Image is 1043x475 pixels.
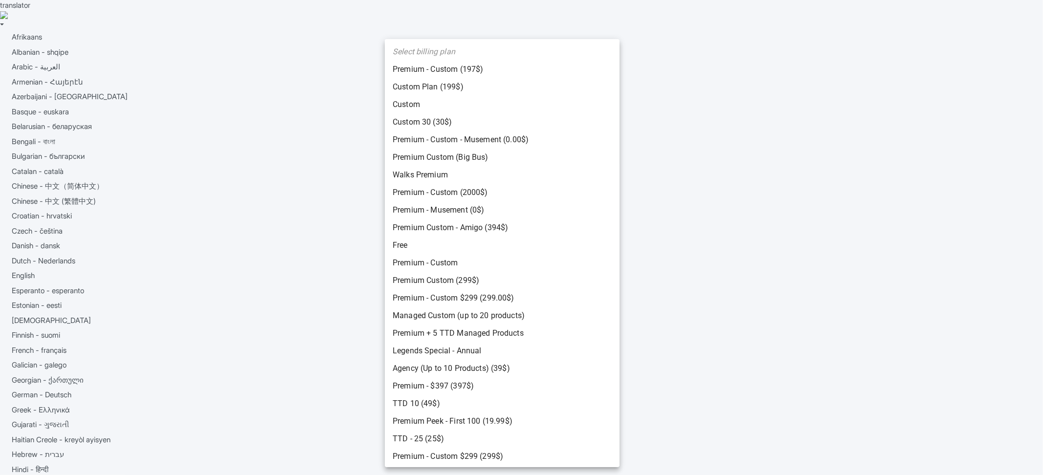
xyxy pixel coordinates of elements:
li: Premium - Custom - Musement (0.00$) [385,131,620,149]
li: Premium - Custom $299 (299.00$) [385,289,620,307]
li: Premium Custom (Big Bus) [385,149,620,166]
li: Custom 30 (30$) [385,113,620,131]
li: Premium - Custom [385,254,620,272]
li: Premium - Custom (2000$) [385,184,620,201]
li: Premium - Musement (0$) [385,201,620,219]
li: Free [385,237,620,254]
li: Premium - Custom $299 (299$) [385,448,620,465]
li: Premium + 5 TTD Managed Products [385,324,620,342]
li: TTD 10 (49$) [385,395,620,412]
li: Managed Custom (up to 20 products) [385,307,620,324]
li: Premium - Custom (197$) [385,61,620,78]
li: Premium Peek - First 100 (19.99$) [385,412,620,430]
li: Legends Special - Annual [385,342,620,360]
li: Premium Custom (299$) [385,272,620,289]
li: Premium Custom - Amigo (394$) [385,219,620,237]
li: TTD - 25 (25$) [385,430,620,448]
li: Premium - $397 (397$) [385,377,620,395]
li: Walks Premium [385,166,620,184]
li: Agency (Up to 10 Products) (39$) [385,360,620,377]
li: Custom Plan (199$) [385,78,620,96]
li: Custom [385,96,620,113]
